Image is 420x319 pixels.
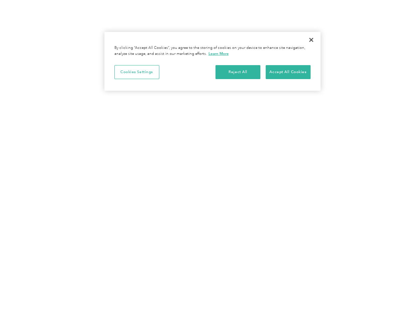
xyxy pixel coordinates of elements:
div: Cookie banner [104,32,321,91]
button: Accept All Cookies [266,65,311,79]
a: More information about your privacy, opens in a new tab [209,51,229,56]
div: Privacy [104,32,321,91]
button: Reject All [215,65,260,79]
div: By clicking “Accept All Cookies”, you agree to the storing of cookies on your device to enhance s... [114,45,311,57]
button: Close [304,33,319,47]
button: Cookies Settings [114,65,159,79]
